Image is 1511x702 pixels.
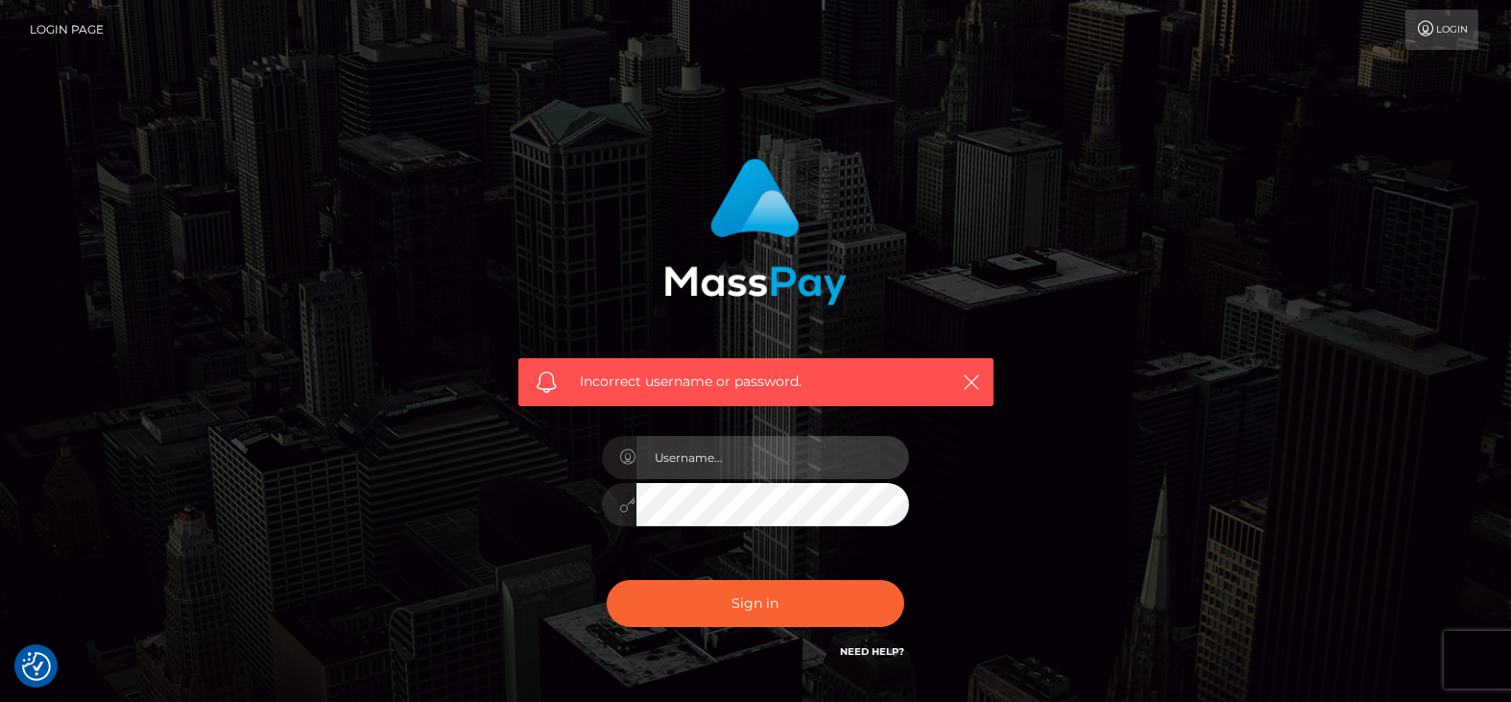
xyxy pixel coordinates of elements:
span: Incorrect username or password. [581,372,931,392]
img: MassPay Login [664,158,847,305]
button: Consent Preferences [22,652,51,681]
a: Login Page [30,10,104,50]
a: Need Help? [840,645,904,658]
input: Username... [636,436,909,479]
img: Revisit consent button [22,652,51,681]
button: Sign in [607,580,904,627]
a: Login [1405,10,1478,50]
